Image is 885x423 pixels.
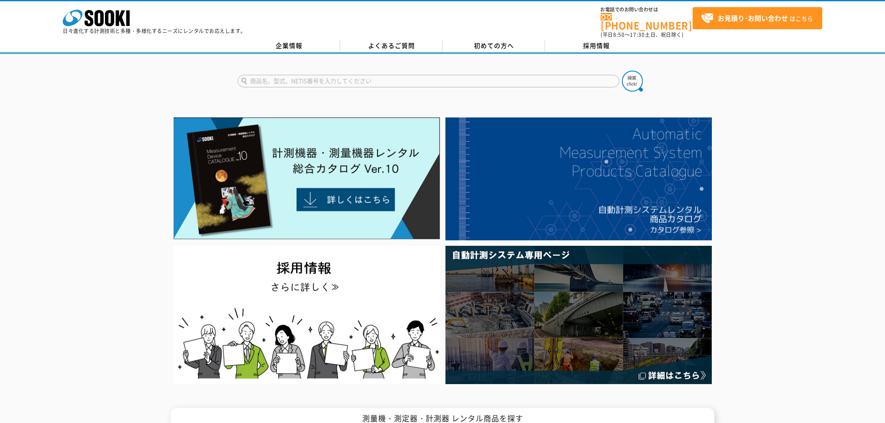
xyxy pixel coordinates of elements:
[442,40,545,52] a: 初めての方へ
[174,246,440,384] img: SOOKI recruit
[445,117,712,240] img: 自動計測システムカタログ
[238,75,619,87] input: 商品名、型式、NETIS番号を入力してください
[693,7,822,29] a: お見積り･お問い合わせはこちら
[701,12,813,25] span: はこちら
[622,71,643,92] img: btn_search.png
[340,40,442,52] a: よくあるご質問
[63,28,246,33] p: 日々進化する計測技術と多種・多様化するニーズにレンタルでお応えします。
[718,13,788,23] strong: お見積り･お問い合わせ
[601,7,693,12] span: お電話でのお問い合わせは
[601,13,693,30] a: [PHONE_NUMBER]
[474,41,514,50] span: 初めての方へ
[613,31,625,38] span: 8:50
[545,40,647,52] a: 採用情報
[601,31,683,38] span: (平日 ～ 土日、祝日除く)
[445,246,712,384] img: 自動計測システム専用ページ
[630,31,645,38] span: 17:30
[238,40,340,52] a: 企業情報
[174,117,440,240] img: Catalog Ver10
